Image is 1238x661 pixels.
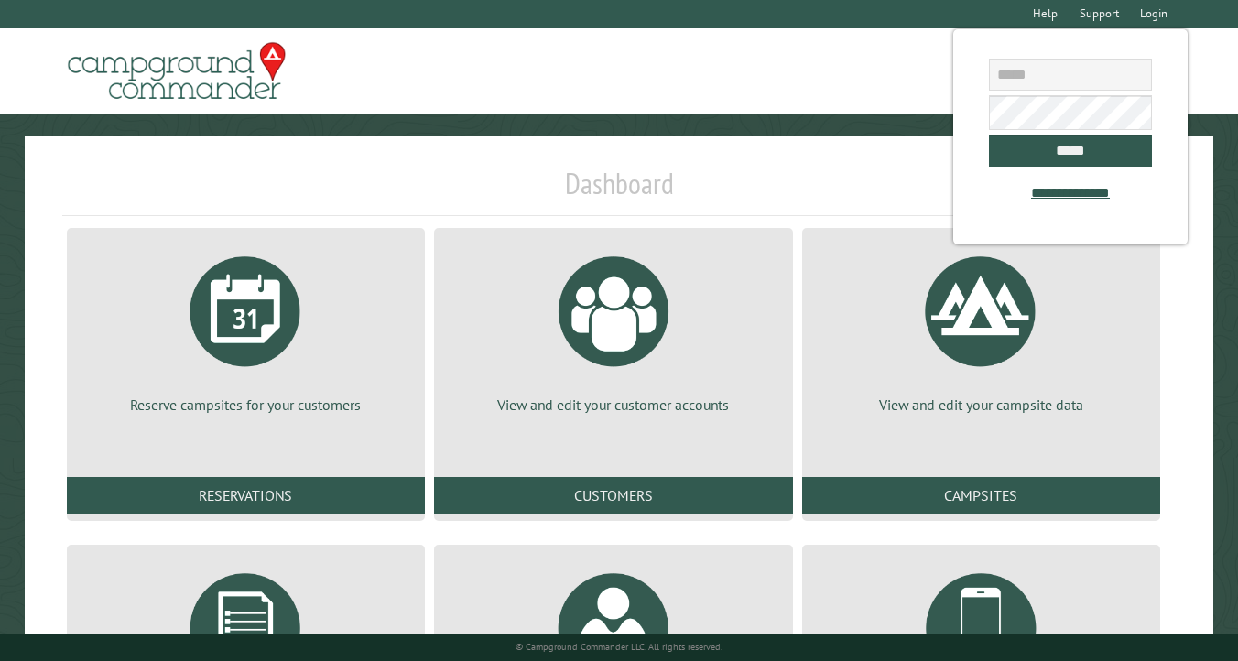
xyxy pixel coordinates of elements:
[434,477,793,514] a: Customers
[516,641,722,653] small: © Campground Commander LLC. All rights reserved.
[67,477,426,514] a: Reservations
[802,477,1161,514] a: Campsites
[456,395,771,415] p: View and edit your customer accounts
[89,395,404,415] p: Reserve campsites for your customers
[62,36,291,107] img: Campground Commander
[89,243,404,415] a: Reserve campsites for your customers
[824,243,1139,415] a: View and edit your campsite data
[824,395,1139,415] p: View and edit your campsite data
[62,166,1177,216] h1: Dashboard
[456,243,771,415] a: View and edit your customer accounts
